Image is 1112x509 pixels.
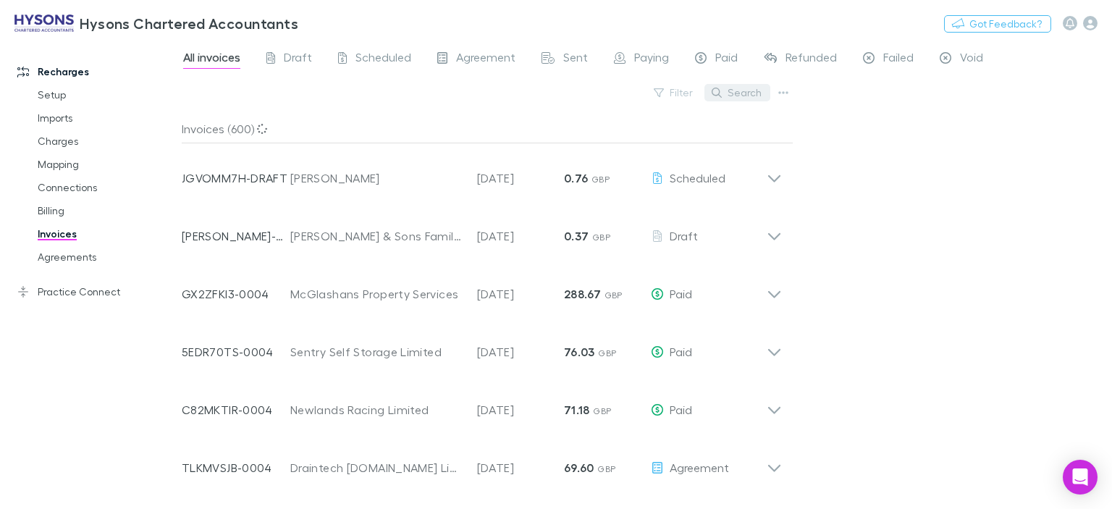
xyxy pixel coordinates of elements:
strong: 0.37 [564,229,589,243]
a: Charges [23,130,190,153]
div: [PERSON_NAME]-0550[PERSON_NAME] & Sons Family Butchers Ltd[DATE]0.37 GBPDraft [170,201,793,259]
div: Open Intercom Messenger [1063,460,1098,495]
span: GBP [598,348,616,358]
h3: Hysons Chartered Accountants [80,14,298,32]
span: Failed [883,50,914,69]
p: [DATE] [477,343,564,361]
p: GX2ZFKI3-0004 [182,285,290,303]
strong: 76.03 [564,345,595,359]
p: JGVOMM7H-DRAFT [182,169,290,187]
a: Invoices [23,222,190,245]
div: JGVOMM7H-DRAFT[PERSON_NAME][DATE]0.76 GBPScheduled [170,143,793,201]
div: [PERSON_NAME] [290,169,463,187]
a: Mapping [23,153,190,176]
div: GX2ZFKI3-0004McGlashans Property Services[DATE]288.67 GBPPaid [170,259,793,317]
strong: 69.60 [564,460,594,475]
p: [DATE] [477,459,564,476]
span: Agreement [670,460,729,474]
span: Sent [563,50,588,69]
p: [DATE] [477,169,564,187]
p: [DATE] [477,401,564,418]
div: C82MKTIR-0004Newlands Racing Limited[DATE]71.18 GBPPaid [170,375,793,433]
span: Draft [670,229,698,243]
p: C82MKTIR-0004 [182,401,290,418]
span: Scheduled [670,171,725,185]
span: Paid [670,403,692,416]
div: McGlashans Property Services [290,285,463,303]
span: Paid [670,345,692,358]
span: Refunded [785,50,837,69]
span: GBP [591,174,610,185]
span: Paying [634,50,669,69]
a: Practice Connect [3,280,190,303]
p: [DATE] [477,227,564,245]
a: Setup [23,83,190,106]
strong: 288.67 [564,287,601,301]
a: Billing [23,199,190,222]
button: Filter [646,84,702,101]
p: [DATE] [477,285,564,303]
a: Connections [23,176,190,199]
span: Paid [670,287,692,300]
a: Hysons Chartered Accountants [6,6,307,41]
a: Imports [23,106,190,130]
span: GBP [597,463,615,474]
div: TLKMVSJB-0004Draintech [DOMAIN_NAME] Limited[DATE]69.60 GBPAgreement [170,433,793,491]
div: 5EDR70TS-0004Sentry Self Storage Limited[DATE]76.03 GBPPaid [170,317,793,375]
div: Draintech [DOMAIN_NAME] Limited [290,459,463,476]
span: All invoices [183,50,240,69]
span: Void [960,50,983,69]
span: Draft [284,50,312,69]
span: Agreement [456,50,515,69]
span: GBP [592,232,610,243]
p: TLKMVSJB-0004 [182,459,290,476]
span: Scheduled [355,50,411,69]
div: Sentry Self Storage Limited [290,343,463,361]
span: GBP [593,405,611,416]
span: GBP [605,290,623,300]
strong: 71.18 [564,403,590,417]
a: Recharges [3,60,190,83]
button: Got Feedback? [944,15,1051,33]
p: [PERSON_NAME]-0550 [182,227,290,245]
img: Hysons Chartered Accountants's Logo [14,14,74,32]
strong: 0.76 [564,171,588,185]
p: 5EDR70TS-0004 [182,343,290,361]
div: Newlands Racing Limited [290,401,463,418]
button: Search [704,84,770,101]
span: Paid [715,50,738,69]
a: Agreements [23,245,190,269]
div: [PERSON_NAME] & Sons Family Butchers Ltd [290,227,463,245]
